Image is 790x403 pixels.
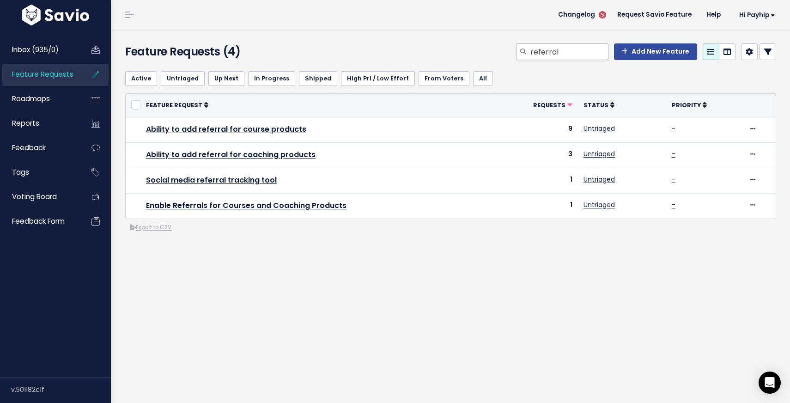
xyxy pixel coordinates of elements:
td: 3 [494,142,578,168]
a: Active [125,71,157,86]
a: Inbox (935/0) [2,39,77,61]
a: In Progress [248,71,295,86]
a: Ability to add referral for course products [146,124,306,134]
span: Hi Payhip [739,12,775,18]
a: - [672,149,675,159]
a: Feature Requests [2,64,77,85]
span: Requests [533,101,565,109]
td: 9 [494,117,578,142]
span: Feature Request [146,101,202,109]
a: Priority [672,100,707,110]
a: Status [583,100,614,110]
a: - [672,124,675,133]
a: Feedback [2,137,77,159]
span: Feedback form [12,216,65,226]
span: Feedback [12,143,46,153]
a: Feedback form [2,211,77,232]
a: Reports [2,113,77,134]
span: Tags [12,167,29,177]
a: Roadmaps [2,88,77,110]
a: Request Savio Feature [610,8,699,22]
a: Enable Referrals for Courses and Coaching Products [146,200,346,211]
div: v.501182c1f [11,378,111,402]
a: Requests [533,100,572,110]
span: 5 [599,11,606,18]
span: Inbox (935/0) [12,45,59,55]
a: Shipped [299,71,337,86]
a: Voting Board [2,186,77,208]
span: Status [583,101,608,109]
a: From Voters [419,71,469,86]
ul: Filter feature requests [125,71,776,86]
a: Feature Request [146,100,208,110]
a: Tags [2,162,77,183]
a: - [672,200,675,209]
a: Hi Payhip [728,8,783,22]
span: Roadmaps [12,94,50,104]
span: Voting Board [12,192,57,201]
a: Social media referral tracking tool [146,175,277,185]
a: Untriaged [161,71,205,86]
a: All [473,71,493,86]
a: Untriaged [583,149,615,159]
span: Feature Requests [12,69,73,79]
span: Changelog [558,12,595,18]
span: Reports [12,118,39,128]
a: Ability to add referral for coaching products [146,149,316,160]
a: Help [699,8,728,22]
a: Untriaged [583,175,615,184]
img: logo-white.9d6f32f41409.svg [20,5,91,25]
input: Search features... [529,43,608,60]
a: Export to CSV [130,224,171,231]
a: Add New Feature [614,43,697,60]
a: Up Next [208,71,244,86]
a: Untriaged [583,124,615,133]
a: Untriaged [583,200,615,209]
h4: Feature Requests (4) [125,43,333,60]
a: High Pri / Low Effort [341,71,415,86]
td: 1 [494,194,578,219]
div: Open Intercom Messenger [759,372,781,394]
span: Priority [672,101,701,109]
a: - [672,175,675,184]
td: 1 [494,168,578,193]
